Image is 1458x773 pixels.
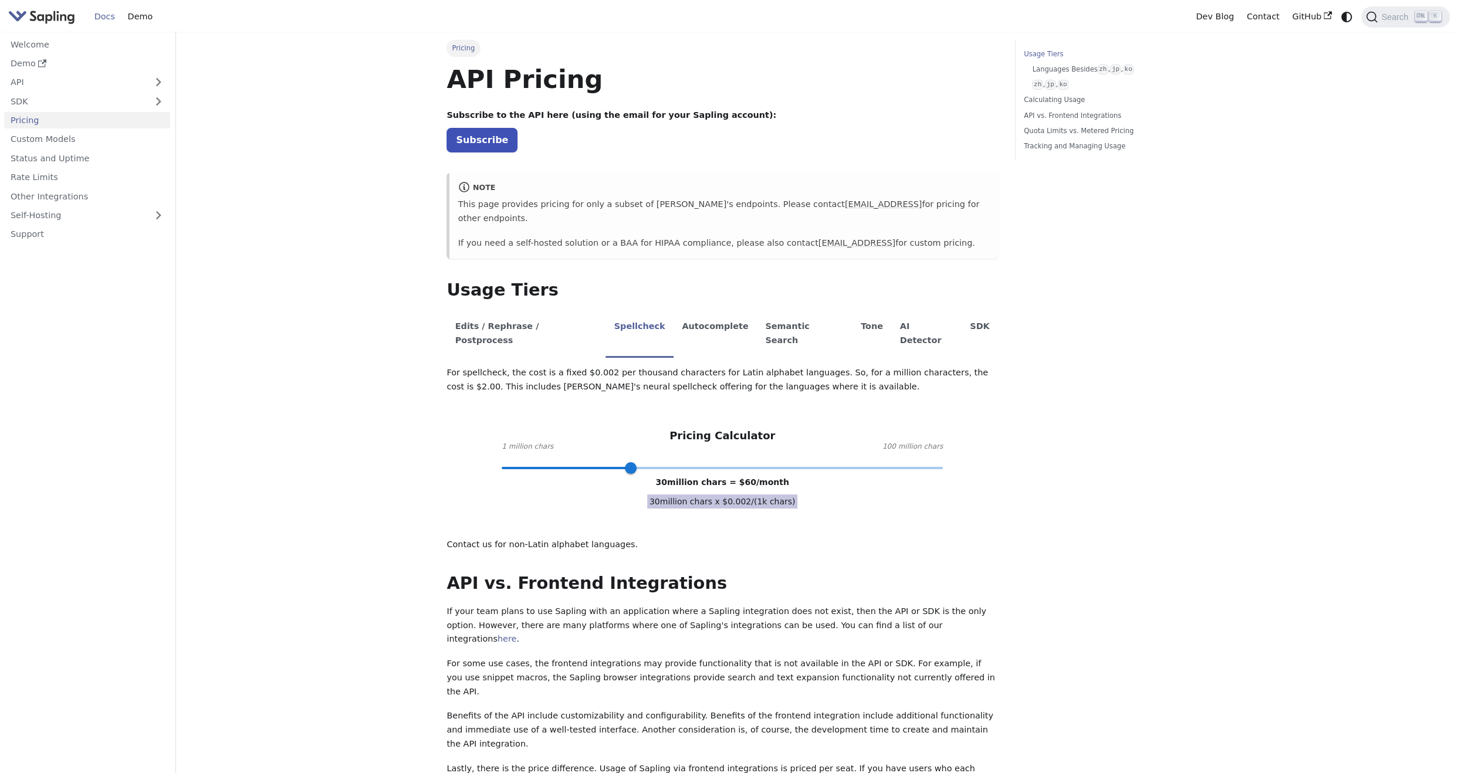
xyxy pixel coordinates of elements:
[757,311,853,358] li: Semantic Search
[1032,64,1179,75] a: Languages Besideszh,jp,ko
[147,93,170,110] button: Expand sidebar category 'SDK'
[446,538,998,552] p: Contact us for non-Latin alphabet languages.
[4,93,147,110] a: SDK
[1024,110,1183,121] a: API vs. Frontend Integrations
[446,128,517,152] a: Subscribe
[446,280,998,301] h2: Usage Tiers
[446,709,998,751] p: Benefits of the API include customizability and configurability. Benefits of the frontend integra...
[882,441,943,453] span: 100 million chars
[498,634,516,643] a: here
[88,8,121,26] a: Docs
[853,311,892,358] li: Tone
[8,8,79,25] a: Sapling.ai
[4,131,170,148] a: Custom Models
[1123,65,1134,74] code: ko
[1240,8,1286,26] a: Contact
[845,199,922,209] a: [EMAIL_ADDRESS]
[446,311,605,358] li: Edits / Rephrase / Postprocess
[446,366,998,394] p: For spellcheck, the cost is a fixed $0.002 per thousand characters for Latin alphabet languages. ...
[605,311,674,358] li: Spellcheck
[458,236,990,250] p: If you need a self-hosted solution or a BAA for HIPAA compliance, please also contact for custom ...
[4,226,170,243] a: Support
[1024,94,1183,106] a: Calculating Usage
[1429,11,1441,22] kbd: K
[4,188,170,205] a: Other Integrations
[4,55,170,72] a: Demo
[4,36,170,53] a: Welcome
[446,40,998,56] nav: Breadcrumbs
[8,8,75,25] img: Sapling.ai
[1032,79,1179,90] a: zh,jp,ko
[446,63,998,95] h1: API Pricing
[502,441,553,453] span: 1 million chars
[446,605,998,646] p: If your team plans to use Sapling with an application where a Sapling integration does not exist,...
[147,74,170,91] button: Expand sidebar category 'API'
[1378,12,1415,22] span: Search
[1110,65,1121,74] code: jp
[1024,141,1183,152] a: Tracking and Managing Usage
[4,207,170,224] a: Self-Hosting
[1032,80,1043,90] code: zh
[458,181,990,195] div: note
[121,8,159,26] a: Demo
[1361,6,1449,28] button: Search (Ctrl+K)
[446,573,998,594] h2: API vs. Frontend Integrations
[446,40,480,56] span: Pricing
[4,169,170,186] a: Rate Limits
[1024,126,1183,137] a: Quota Limits vs. Metered Pricing
[1024,49,1183,60] a: Usage Tiers
[1045,80,1056,90] code: jp
[4,74,147,91] a: API
[446,110,776,120] strong: Subscribe to the API here (using the email for your Sapling account):
[647,494,798,508] span: 30 million chars x $ 0.002 /(1k chars)
[669,429,775,443] h3: Pricing Calculator
[674,311,757,358] li: Autocomplete
[1338,8,1355,25] button: Switch between dark and light mode (currently system mode)
[1189,8,1240,26] a: Dev Blog
[1058,80,1068,90] code: ko
[4,112,170,129] a: Pricing
[1286,8,1338,26] a: GitHub
[4,150,170,167] a: Status and Uptime
[962,311,998,358] li: SDK
[1098,65,1108,74] code: zh
[446,657,998,699] p: For some use cases, the frontend integrations may provide functionality that is not available in ...
[458,198,990,226] p: This page provides pricing for only a subset of [PERSON_NAME]'s endpoints. Please contact for pri...
[818,238,895,248] a: [EMAIL_ADDRESS]
[891,311,962,358] li: AI Detector
[655,477,789,487] span: 30 million chars = $ 60 /month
